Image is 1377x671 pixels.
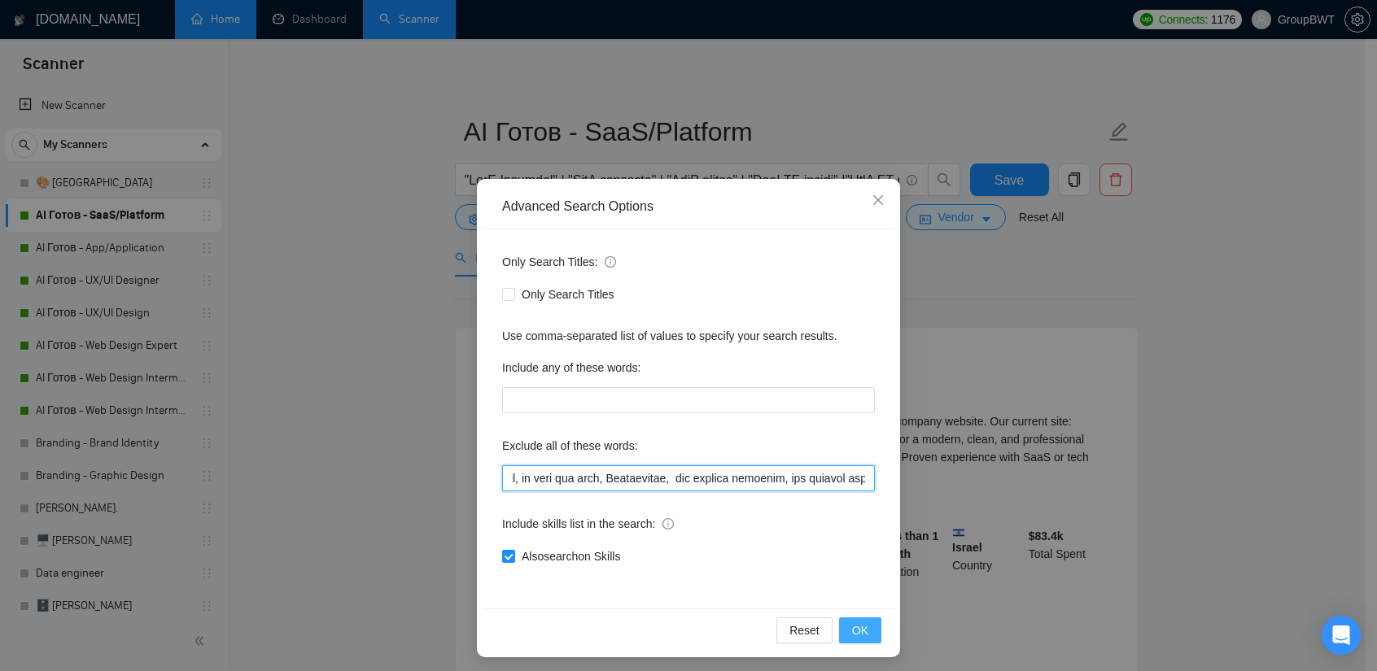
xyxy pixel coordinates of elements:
span: Only Search Titles [515,285,621,303]
label: Include any of these words: [502,355,640,381]
button: OK [839,617,881,643]
div: Open Intercom Messenger [1322,616,1361,655]
span: Only Search Titles: [502,253,616,271]
span: OK [852,621,868,639]
label: Exclude all of these words: [502,433,638,459]
span: Include skills list in the search: [502,515,674,533]
button: Reset [776,617,833,643]
span: Also search on Skills [515,547,627,565]
div: Use comma-separated list of values to specify your search results. [502,327,875,345]
span: info-circle [662,518,674,529]
span: close [872,194,885,207]
button: Close [856,179,900,223]
span: Reset [789,621,820,639]
span: info-circle [605,256,616,268]
div: Advanced Search Options [502,198,875,216]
